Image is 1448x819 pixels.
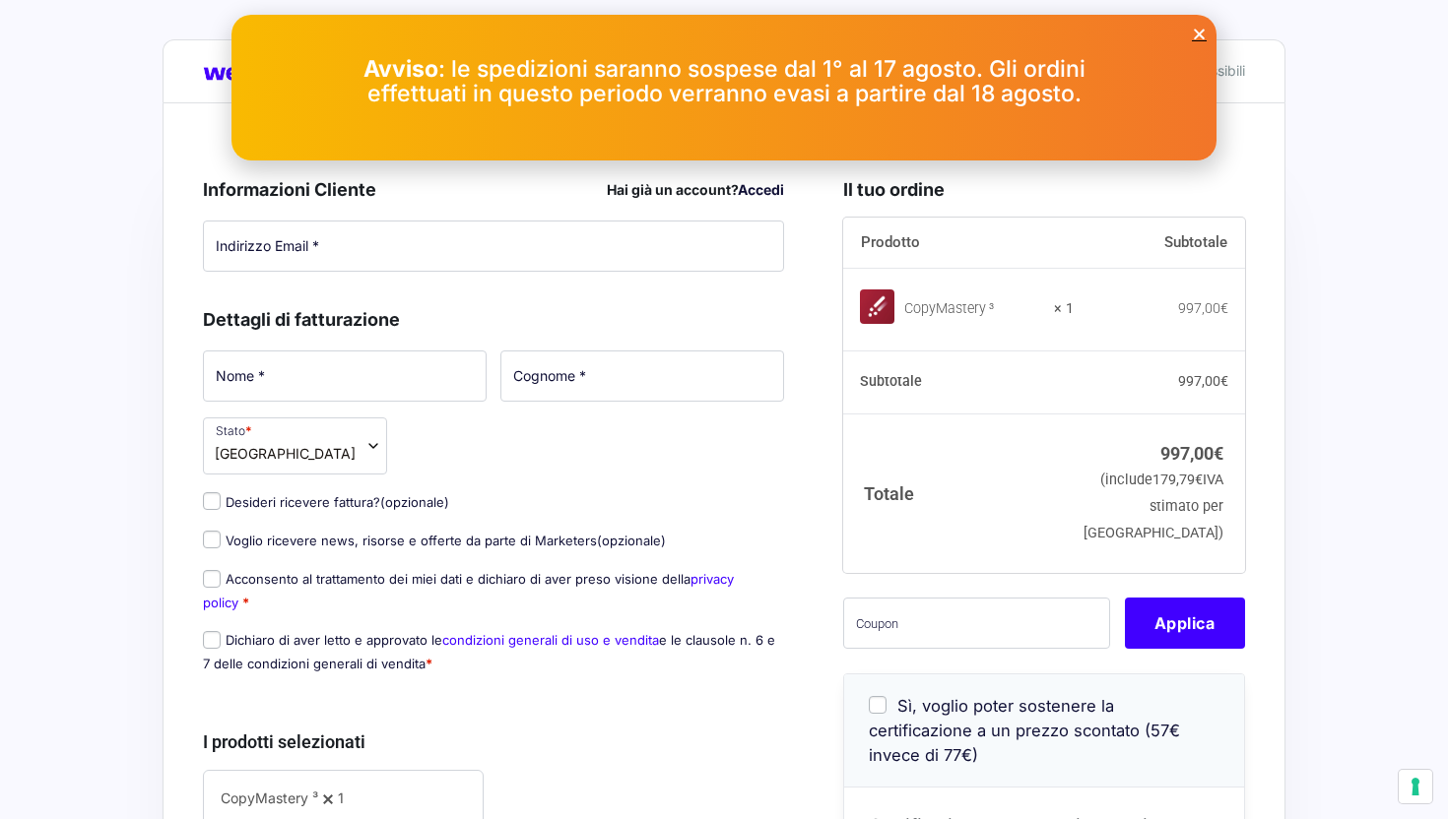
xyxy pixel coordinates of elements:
[597,533,666,548] span: (opzionale)
[1152,472,1203,488] span: 179,79
[221,789,318,806] span: CopyMastery ³
[500,350,784,402] input: Cognome *
[1192,27,1207,41] a: Close
[843,176,1245,203] h3: Il tuo ordine
[203,533,666,548] label: Voglio ricevere news, risorse e offerte da parte di Marketers
[203,728,784,755] h3: I prodotti selezionati
[203,492,221,510] input: Desideri ricevere fattura?(opzionale)
[203,531,221,548] input: Voglio ricevere news, risorse e offerte da parte di Marketers(opzionale)
[860,289,894,324] img: CopyMastery ³
[203,631,221,649] input: Dichiaro di aver letto e approvato lecondizioni generali di uso e venditae le clausole n. 6 e 7 d...
[1399,770,1432,803] button: Le tue preferenze relative al consenso per le tecnologie di tracciamento
[1178,300,1228,316] bdi: 997,00
[904,299,1042,319] div: CopyMastery ³
[843,598,1110,649] input: Coupon
[442,632,659,648] a: condizioni generali di uso e vendita
[203,494,449,510] label: Desideri ricevere fattura?
[1084,472,1223,541] small: (include IVA stimato per [GEOGRAPHIC_DATA])
[843,413,1075,572] th: Totale
[203,570,221,588] input: Acconsento al trattamento dei miei dati e dichiaro di aver preso visione dellaprivacy policy *
[203,571,734,609] a: privacy policy
[380,494,449,510] span: (opzionale)
[203,632,775,670] label: Dichiaro di aver letto e approvato le e le clausole n. 6 e 7 delle condizioni generali di vendita
[738,181,784,198] a: Accedi
[1160,443,1223,464] bdi: 997,00
[215,443,356,464] span: Italia
[1214,443,1223,464] span: €
[338,789,344,806] span: 1
[1054,299,1074,319] strong: × 1
[203,417,387,474] span: Stato
[242,595,249,610] abbr: obbligatorio
[203,220,784,272] input: Indirizzo Email *
[203,571,734,609] label: Acconsento al trattamento dei miei dati e dichiaro di aver preso visione della
[330,57,1118,106] p: : le spedizioni saranno sospese dal 1° al 17 agosto. Gli ordini effettuati in questo periodo verr...
[203,350,487,402] input: Nome *
[426,656,432,671] abbr: obbligatorio
[203,306,784,333] h3: Dettagli di fatturazione
[869,696,1180,765] span: Sì, voglio poter sostenere la certificazione a un prezzo scontato (57€ invece di 77€)
[16,742,75,801] iframe: Customerly Messenger Launcher
[1178,373,1228,389] bdi: 997,00
[1195,472,1203,488] span: €
[843,218,1075,269] th: Prodotto
[1220,373,1228,389] span: €
[869,696,887,714] input: Sì, voglio poter sostenere la certificazione a un prezzo scontato (57€ invece di 77€)
[1074,218,1245,269] th: Subtotale
[1220,300,1228,316] span: €
[203,176,784,203] h3: Informazioni Cliente
[363,55,438,83] strong: Avviso
[843,351,1075,414] th: Subtotale
[1125,598,1245,649] button: Applica
[607,179,784,200] div: Hai già un account?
